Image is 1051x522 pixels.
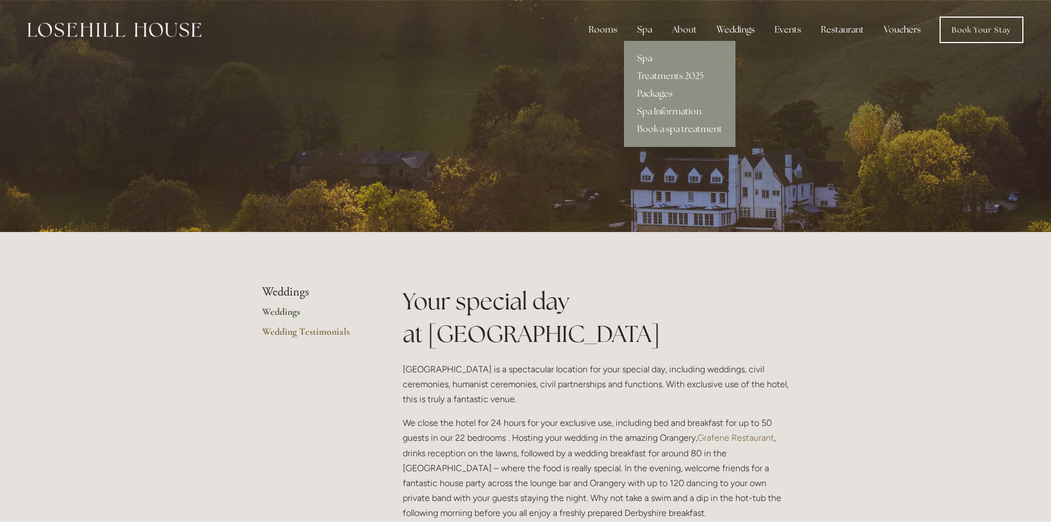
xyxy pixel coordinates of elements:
a: Vouchers [875,19,930,41]
a: Book Your Stay [940,17,1023,43]
div: Rooms [580,19,626,41]
a: Spa Information [624,103,735,120]
div: Weddings [708,19,764,41]
a: Wedding Testimonials [262,325,367,345]
div: Restaurant [812,19,873,41]
a: Spa [624,50,735,67]
li: Weddings [262,285,367,299]
img: Losehill House [28,23,201,37]
a: Book a spa treatment [624,120,735,138]
h1: Your special day at [GEOGRAPHIC_DATA] [403,285,789,350]
a: Packages [624,85,735,103]
a: Grafene Restaurant [697,433,774,443]
a: Treatments 2025 [624,67,735,85]
div: Events [766,19,810,41]
div: Spa [628,19,661,41]
p: [GEOGRAPHIC_DATA] is a spectacular location for your special day, including weddings, civil cerem... [403,362,789,407]
p: We close the hotel for 24 hours for your exclusive use, including bed and breakfast for up to 50 ... [403,415,789,520]
a: Weddings [262,305,367,325]
div: About [663,19,706,41]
